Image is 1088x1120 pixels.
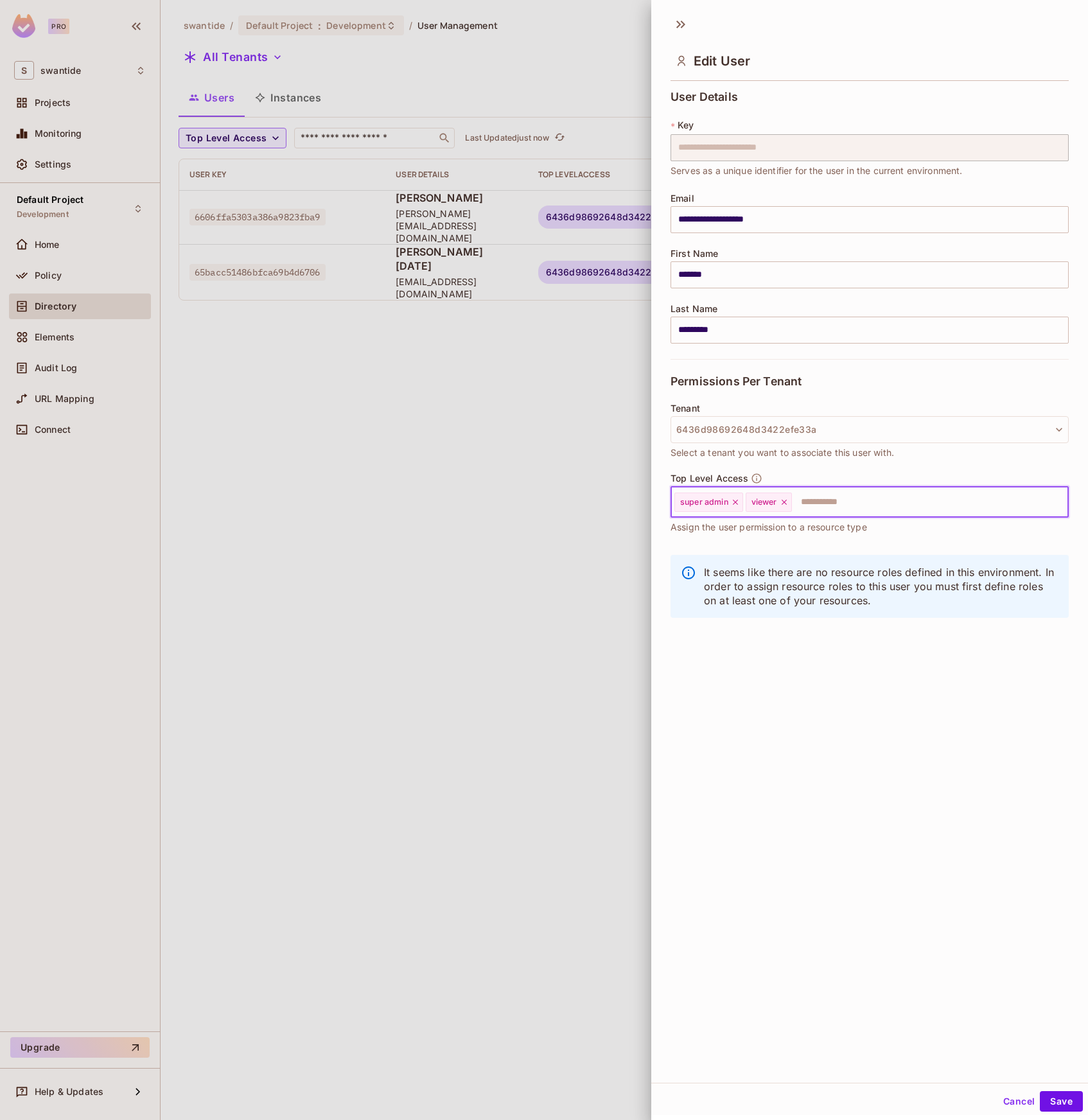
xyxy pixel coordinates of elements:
div: viewer [746,493,792,512]
span: Last Name [671,304,717,314]
button: Cancel [998,1091,1040,1112]
span: First Name [671,249,719,259]
button: 6436d98692648d3422efe33a [671,416,1069,443]
p: It seems like there are no resource roles defined in this environment. In order to assign resourc... [704,565,1058,608]
span: Top Level Access [671,473,748,484]
button: Open [1062,500,1064,503]
span: Tenant [671,403,700,414]
span: Select a tenant you want to associate this user with. [671,446,894,460]
button: Save [1040,1091,1083,1112]
span: User Details [671,91,738,103]
span: Key [678,120,694,130]
span: Edit User [694,53,750,69]
span: Assign the user permission to a resource type [671,520,867,534]
span: Email [671,193,694,204]
span: viewer [751,497,777,507]
span: super admin [680,497,728,507]
span: Serves as a unique identifier for the user in the current environment. [671,164,963,178]
span: Permissions Per Tenant [671,375,802,388]
div: super admin [674,493,743,512]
